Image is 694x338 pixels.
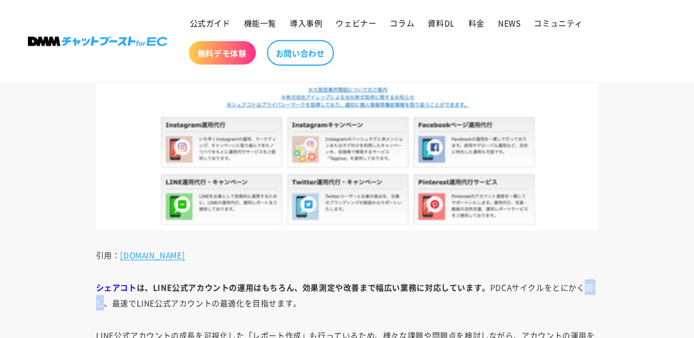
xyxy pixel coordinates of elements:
a: コミュニティ [527,11,590,35]
span: NEWS [498,18,520,28]
span: 資料DL [428,18,454,28]
span: 無料デモ体験 [198,48,247,58]
a: 導入事例 [283,11,329,35]
span: 料金 [468,18,485,28]
a: 公式ガイド [183,11,237,35]
a: [DOMAIN_NAME] [120,249,185,260]
b: は、LINE公式アカウントの運用はもちろん、効果測定や改善まで幅広い業務に対応しています。 [137,282,490,293]
a: 料金 [462,11,491,35]
span: 導入事例 [290,18,322,28]
span: コミュニティ [534,18,583,28]
a: NEWS [491,11,527,35]
span: お問い合わせ [276,48,325,58]
a: ウェビナー [329,11,383,35]
a: コラム [383,11,421,35]
span: コラム [390,18,414,28]
img: 株式会社DMM Boost [28,37,167,46]
a: お問い合わせ [267,40,334,66]
span: 公式ガイド [190,18,231,28]
span: ウェビナー [336,18,376,28]
a: 機能一覧 [237,11,283,35]
span: 機能一覧 [244,18,276,28]
p: 引用： [96,247,599,263]
a: 無料デモ体験 [189,41,256,65]
b: シェアコト [96,282,137,293]
p: PDCAサイクルをとにかく回し、最速でLINE公式アカウントの最適化を目指せます。 [96,279,599,311]
a: 資料DL [421,11,461,35]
